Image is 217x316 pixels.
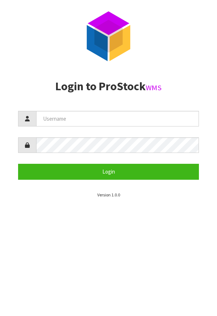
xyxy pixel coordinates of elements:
small: Version 1.0.0 [97,192,120,197]
small: WMS [146,83,162,92]
button: Login [18,164,199,179]
img: ProStock Cube [81,9,136,63]
input: Username [36,111,199,126]
h2: Login to ProStock [18,80,199,93]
